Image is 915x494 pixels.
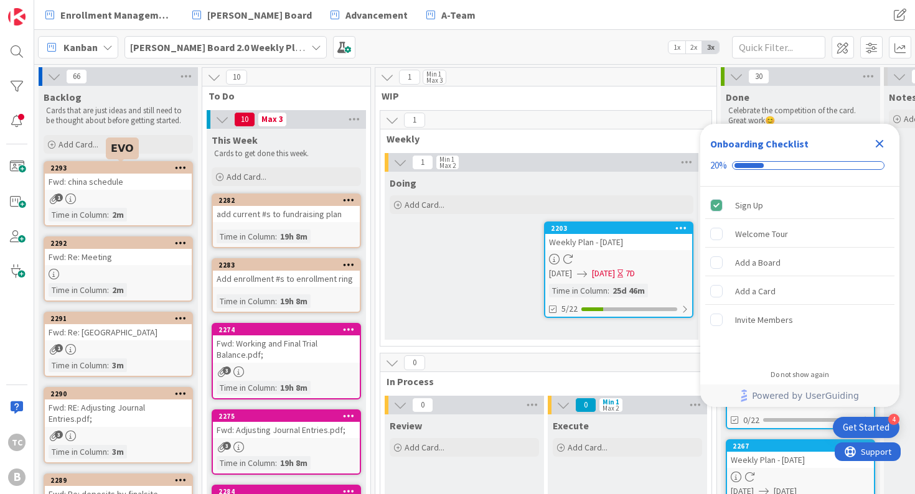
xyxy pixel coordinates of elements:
div: TC [8,434,26,451]
div: Checklist progress: 20% [710,160,889,171]
div: Sign Up [735,198,763,213]
div: 2283Add enrollment #s to enrollment ring [213,259,360,287]
div: 25d 46m [609,284,648,297]
div: Fwd: Adjusting Journal Entries.pdf; [213,422,360,438]
div: add current #s to fundraising plan [213,206,360,222]
div: Max 2 [603,405,619,411]
div: 2282 [218,196,360,205]
span: 66 [66,69,87,84]
span: 2x [685,41,702,54]
div: 2275Fwd: Adjusting Journal Entries.pdf; [213,411,360,438]
div: Weekly Plan - [DATE] [727,452,874,468]
div: 2282 [213,195,360,206]
h5: EVO [111,142,134,154]
div: Add a Card [735,284,776,299]
span: 0 [412,398,433,412]
div: Time in Column [49,208,107,221]
span: Advancement [345,7,408,22]
div: 2267Weekly Plan - [DATE] [727,440,874,468]
div: Get Started [843,421,889,434]
span: 1 [55,344,63,352]
span: 1 [55,193,63,202]
div: 2293 [50,164,192,172]
div: 20% [710,160,727,171]
div: Close Checklist [870,134,889,154]
div: Open Get Started checklist, remaining modules: 4 [833,417,899,438]
span: : [107,445,109,459]
span: 10 [234,112,255,127]
div: Invite Members is incomplete. [705,306,894,333]
span: 3 [223,442,231,450]
span: Done [726,91,749,103]
div: 3m [109,358,127,372]
div: 2291 [45,313,192,324]
span: Add Card... [568,442,608,453]
div: Footer [700,384,899,407]
div: Add enrollment #s to enrollment ring [213,271,360,287]
div: 2291 [50,314,192,323]
div: Do not show again [771,370,829,380]
div: 2292 [50,239,192,248]
div: Max 3 [426,77,443,83]
span: : [107,358,109,372]
span: 10 [226,70,247,85]
a: A-Team [419,4,483,26]
p: Cards to get done this week. [214,149,359,159]
span: [DATE] [592,267,615,280]
div: Time in Column [49,358,107,372]
div: Time in Column [217,456,275,470]
span: Enrollment Management [60,7,174,22]
span: In Process [387,375,696,388]
span: : [275,381,277,394]
span: 1 [399,70,420,85]
span: [DATE] [549,267,572,280]
div: Time in Column [217,230,275,243]
div: Weekly Plan - [DATE] [545,234,692,250]
div: 2293Fwd: china schedule [45,162,192,190]
div: Time in Column [549,284,608,297]
span: 1 [412,155,433,170]
div: 2274 [218,325,360,334]
span: 0/22 [743,414,759,427]
div: 4 [888,414,899,425]
span: 1x [669,41,685,54]
span: A-Team [441,7,476,22]
span: This Week [212,134,258,146]
span: Add Card... [227,171,266,182]
div: Welcome Tour is incomplete. [705,220,894,248]
span: Powered by UserGuiding [752,388,859,403]
span: : [275,294,277,308]
div: Checklist items [700,187,899,361]
span: Doing [390,177,416,189]
div: 2275 [218,412,360,421]
div: Fwd: Working and Final Trial Balance.pdf; [213,335,360,363]
div: B [8,468,26,486]
div: Onboarding Checklist [710,136,809,151]
div: 19h 8m [277,294,311,308]
div: Max 2 [439,162,456,169]
div: 3m [109,445,127,459]
span: Support [26,2,57,17]
div: 2274 [213,324,360,335]
span: 0 [575,398,596,412]
div: 2289 [50,476,192,485]
span: 3 [55,431,63,439]
span: Execute [553,419,589,432]
a: Enrollment Management [38,4,181,26]
span: 3 [223,366,231,375]
span: : [275,230,277,243]
div: 19h 8m [277,381,311,394]
div: Checklist Container [700,124,899,407]
div: 2203Weekly Plan - [DATE] [545,223,692,250]
a: Powered by UserGuiding [706,384,893,407]
span: : [107,208,109,221]
div: 2292 [45,238,192,249]
div: Fwd: china schedule [45,174,192,190]
span: : [107,283,109,297]
div: Add a Board is incomplete. [705,249,894,276]
div: Min 1 [439,156,454,162]
div: Min 1 [603,399,619,405]
div: Invite Members [735,312,793,327]
p: Cards that are just ideas and still need to be thought about before getting started. [46,106,190,126]
div: Max 3 [261,116,283,123]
